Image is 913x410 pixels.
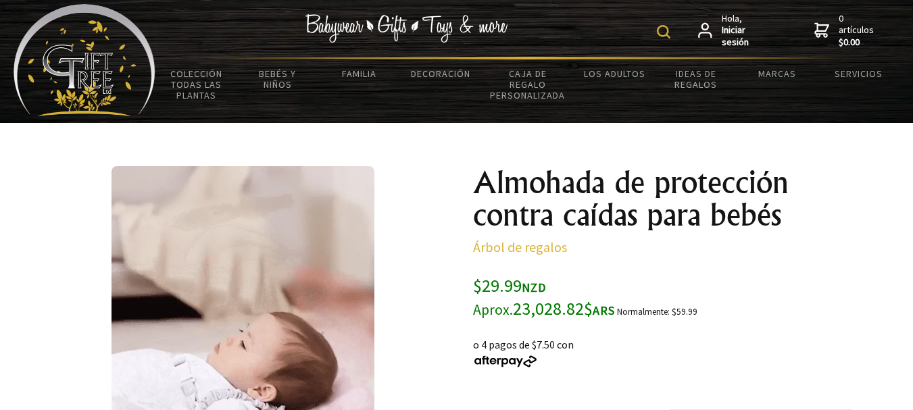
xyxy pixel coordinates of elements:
[259,68,296,91] font: Bebés y niños
[318,59,400,88] a: Familia
[473,163,789,233] font: Almohada de protección contra caídas para bebés
[657,25,670,39] img: búsqueda de productos
[400,59,482,88] a: Decoración
[722,24,749,48] font: Iniciar sesión
[473,238,567,255] a: Árbol de regalos
[835,68,883,80] font: Servicios
[342,68,376,80] font: Familia
[411,68,470,80] font: Decoración
[473,338,574,351] font: o 4 pagos de $7.50 con
[674,68,717,91] font: Ideas de regalos
[617,306,697,317] font: Normalmente: $59.99
[814,13,878,49] a: 0 artículos$0.00
[839,36,860,48] font: $0.00
[758,68,796,80] font: Marcas
[513,297,593,319] font: 23,028.82$
[737,59,818,88] a: Marcas
[839,12,874,36] font: 0 artículos
[473,355,538,367] img: Pago posterior
[481,59,574,109] a: Caja de regalo personalizada
[155,59,237,109] a: Colección Todas las Plantas
[584,68,645,80] font: Los adultos
[490,68,565,101] font: Caja de regalo personalizada
[818,59,900,88] a: Servicios
[14,4,155,116] img: Artículos para bebé - Regalos - Juguetes y más...
[473,301,513,319] font: Aprox.
[656,59,737,99] a: Ideas de regalos
[593,303,615,318] font: ARS
[305,14,508,43] img: Ropa de bebé - Regalos - Juguetes y más
[698,13,771,49] a: Hola,Iniciar sesión
[170,68,222,101] font: Colección Todas las Plantas
[574,59,656,88] a: Los adultos
[722,12,742,24] font: Hola,
[237,59,319,99] a: Bebés y niños
[522,280,546,295] font: NZD
[473,274,522,297] font: $29.99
